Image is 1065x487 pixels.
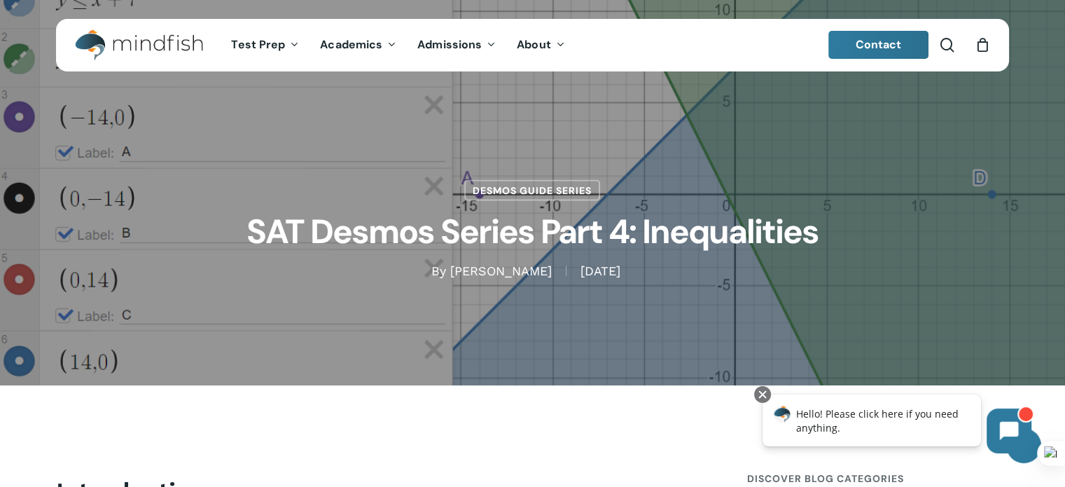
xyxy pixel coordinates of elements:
a: [PERSON_NAME] [450,263,552,278]
h1: SAT Desmos Series Part 4: Inequalities [183,201,883,263]
a: Admissions [407,39,506,51]
span: Contact [856,37,902,52]
nav: Main Menu [221,19,575,71]
a: Desmos Guide Series [464,180,600,201]
a: Cart [975,37,990,53]
span: Test Prep [231,37,285,52]
a: About [506,39,576,51]
header: Main Menu [56,19,1009,71]
span: About [517,37,551,52]
a: Contact [828,31,929,59]
a: Test Prep [221,39,309,51]
a: Academics [309,39,407,51]
iframe: Chatbot [748,383,1045,467]
span: By [431,266,446,276]
span: Admissions [417,37,482,52]
span: Academics [320,37,382,52]
span: [DATE] [566,266,634,276]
